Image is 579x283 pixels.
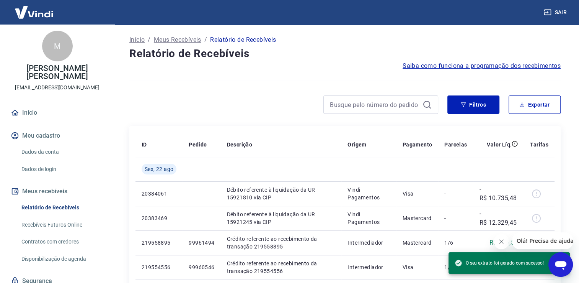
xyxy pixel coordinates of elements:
p: Pagamento [403,141,432,148]
p: Intermediador [347,263,390,271]
a: Relatório de Recebíveis [18,200,105,216]
p: Relatório de Recebíveis [210,35,276,44]
p: 1/6 [444,239,467,247]
p: -R$ 12.329,45 [479,209,518,227]
a: Disponibilização de agenda [18,251,105,267]
button: Meu cadastro [9,127,105,144]
p: [PERSON_NAME] [PERSON_NAME] [6,64,108,81]
button: Exportar [509,95,561,114]
h4: Relatório de Recebíveis [129,46,561,61]
p: 20384061 [142,190,176,197]
input: Busque pelo número do pedido [330,99,419,110]
p: Valor Líq. [487,141,512,148]
p: R$ 309,55 [489,238,518,247]
p: Mastercard [403,239,432,247]
p: - [444,214,467,222]
p: Parcelas [444,141,467,148]
p: ID [142,141,147,148]
p: Tarifas [530,141,548,148]
p: Vindi Pagamentos [347,211,390,226]
p: Crédito referente ao recebimento da transação 219554556 [227,260,336,275]
span: Olá! Precisa de ajuda? [5,5,64,12]
iframe: Mensagem da empresa [512,232,573,249]
p: -R$ 10.735,48 [479,184,518,203]
span: O seu extrato foi gerado com sucesso! [455,259,544,267]
p: 99961494 [189,239,214,247]
a: Início [9,104,105,121]
iframe: Fechar mensagem [494,234,509,249]
a: Meus Recebíveis [154,35,201,44]
p: Visa [403,263,432,271]
a: Início [129,35,145,44]
button: Sair [542,5,570,20]
p: 219554556 [142,263,176,271]
p: Crédito referente ao recebimento da transação 219558895 [227,235,336,250]
img: Vindi [9,0,59,24]
p: / [204,35,207,44]
p: / [148,35,150,44]
p: Pedido [189,141,207,148]
button: Filtros [447,95,499,114]
button: Meus recebíveis [9,183,105,200]
p: - [444,190,467,197]
p: [EMAIL_ADDRESS][DOMAIN_NAME] [15,84,99,92]
a: Dados da conta [18,144,105,160]
p: Débito referente à liquidação da UR 15921245 via CIP [227,211,336,226]
a: Recebíveis Futuros Online [18,217,105,233]
div: M [42,31,73,61]
p: Mastercard [403,214,432,222]
p: Débito referente à liquidação da UR 15921810 via CIP [227,186,336,201]
p: 99960546 [189,263,214,271]
p: 20383469 [142,214,176,222]
p: Origem [347,141,366,148]
span: Sex, 22 ago [145,165,173,173]
a: Contratos com credores [18,234,105,250]
p: 1/6 [444,263,467,271]
p: Visa [403,190,432,197]
p: Descrição [227,141,253,148]
iframe: Botão para abrir a janela de mensagens [548,252,573,277]
p: 219558895 [142,239,176,247]
p: Intermediador [347,239,390,247]
a: Saiba como funciona a programação dos recebimentos [403,61,561,71]
a: Dados de login [18,161,105,177]
p: Vindi Pagamentos [347,186,390,201]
